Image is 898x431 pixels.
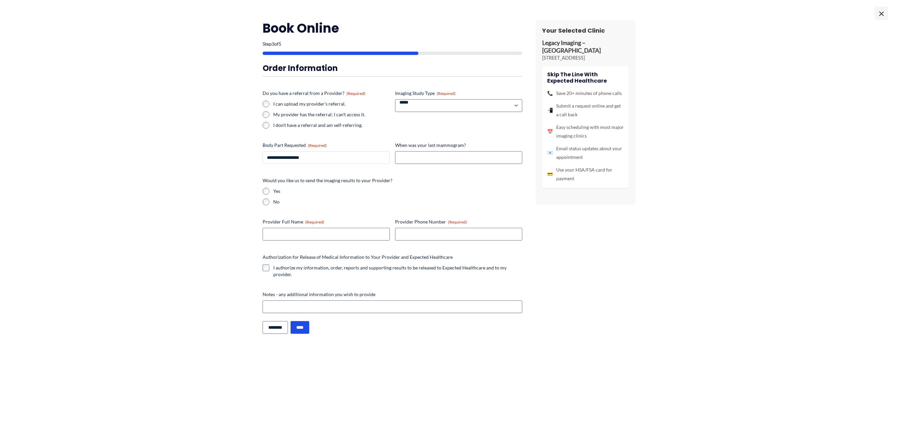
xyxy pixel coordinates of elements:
[263,254,453,260] legend: Authorization for Release of Medical Information to Your Provider and Expected Healthcare
[263,291,522,298] label: Notes - any additional information you wish to provide
[875,7,888,20] span: ×
[273,264,522,278] label: I authorize my information, order, reports and supporting results to be released to Expected Heal...
[273,122,390,129] label: I don't have a referral and am self-referring.
[263,20,522,36] h2: Book Online
[346,91,365,96] span: (Required)
[263,142,390,149] label: Body Part Requested
[547,89,624,98] li: Save 20+ minutes of phone calls
[547,102,624,119] li: Submit a request online and get a call back
[395,142,522,149] label: When was your last mammogram?
[395,218,522,225] label: Provider Phone Number
[263,218,390,225] label: Provider Full Name
[308,143,327,148] span: (Required)
[263,42,522,46] p: Step of
[437,91,456,96] span: (Required)
[547,89,553,98] span: 📞
[547,170,553,179] span: 💳
[547,71,624,84] h4: Skip the line with Expected Healthcare
[542,39,629,55] p: Legacy Imaging – [GEOGRAPHIC_DATA]
[273,188,522,195] label: Yes
[305,219,324,224] span: (Required)
[263,90,365,97] legend: Do you have a referral from a Provider?
[547,106,553,115] span: 📲
[395,90,522,97] label: Imaging Study Type
[272,41,274,47] span: 3
[542,27,629,34] h3: Your Selected Clinic
[279,41,281,47] span: 5
[547,123,624,140] li: Easy scheduling with most major imaging clinics
[547,149,553,157] span: 📧
[263,63,522,73] h3: Order Information
[263,177,392,184] legend: Would you like us to send the imaging results to your Provider?
[547,166,624,183] li: Use your HSA/FSA card for payment
[273,199,522,205] label: No
[273,101,390,107] label: I can upload my provider's referral.
[448,219,467,224] span: (Required)
[547,144,624,162] li: Email status updates about your appointment
[547,127,553,136] span: 📅
[273,111,390,118] label: My provider has the referral; I can't access it.
[542,55,629,61] p: [STREET_ADDRESS]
